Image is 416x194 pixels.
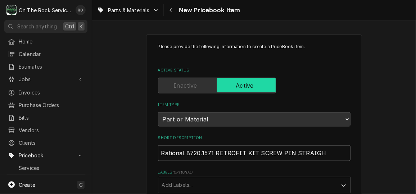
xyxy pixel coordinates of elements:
[19,63,84,70] span: Estimates
[19,101,84,109] span: Purchase Orders
[158,170,351,175] label: Labels
[6,5,17,15] div: O
[19,38,84,45] span: Home
[4,48,87,60] a: Calendar
[65,23,74,30] span: Ctrl
[4,87,87,98] a: Invoices
[19,139,84,147] span: Clients
[4,36,87,47] a: Home
[4,162,87,174] a: Services
[158,68,351,93] div: Active Status
[108,6,150,14] span: Parts & Materials
[80,23,83,30] span: K
[17,23,57,30] span: Search anything
[158,170,351,193] div: Labels
[94,4,162,16] a: Go to Parts & Materials
[19,6,72,14] div: On The Rock Services
[19,182,35,188] span: Create
[158,43,351,57] p: Please provide the following information to create a PriceBook item.
[6,5,17,15] div: On The Rock Services's Avatar
[19,164,84,172] span: Services
[19,75,73,83] span: Jobs
[76,5,86,15] div: RO
[19,126,84,134] span: Vendors
[76,5,86,15] div: Rich Ortega's Avatar
[158,135,351,141] label: Short Description
[172,170,193,174] span: ( optional )
[4,175,87,186] a: Parts & Materials
[4,124,87,136] a: Vendors
[4,99,87,111] a: Purchase Orders
[4,149,87,161] a: Go to Pricebook
[19,152,73,159] span: Pricebook
[79,181,83,189] span: C
[4,20,87,33] button: Search anythingCtrlK
[158,145,351,161] input: Name used to describe this Part or Material
[4,61,87,73] a: Estimates
[4,112,87,124] a: Bills
[158,102,351,126] div: Item Type
[158,78,351,93] div: Active
[4,137,87,149] a: Clients
[4,73,87,85] a: Go to Jobs
[158,135,351,161] div: Short Description
[19,114,84,121] span: Bills
[177,5,240,15] span: New Pricebook Item
[165,4,177,16] button: Navigate back
[19,89,84,96] span: Invoices
[158,102,351,108] label: Item Type
[19,50,84,58] span: Calendar
[158,68,351,73] label: Active Status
